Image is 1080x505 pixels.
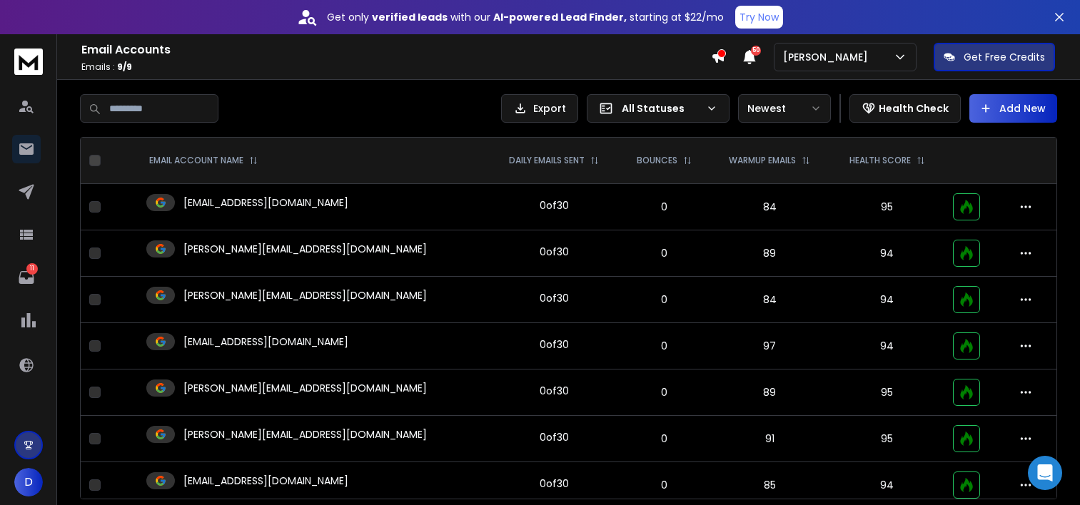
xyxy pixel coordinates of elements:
p: [PERSON_NAME][EMAIL_ADDRESS][DOMAIN_NAME] [183,242,427,256]
span: 50 [751,46,761,56]
button: Health Check [849,94,961,123]
button: Add New [969,94,1057,123]
p: 11 [26,263,38,275]
a: 11 [12,263,41,292]
button: Export [501,94,578,123]
p: 0 [628,432,701,446]
p: WARMUP EMAILS [729,155,796,166]
h1: Email Accounts [81,41,711,58]
p: [EMAIL_ADDRESS][DOMAIN_NAME] [183,335,348,349]
div: EMAIL ACCOUNT NAME [149,155,258,166]
strong: AI-powered Lead Finder, [493,10,627,24]
td: 95 [830,369,944,416]
button: Newest [738,94,831,123]
div: 0 of 30 [540,337,569,352]
p: 0 [628,339,701,353]
div: 0 of 30 [540,384,569,398]
p: 0 [628,246,701,260]
p: 0 [628,200,701,214]
div: 0 of 30 [540,291,569,305]
div: Open Intercom Messenger [1028,456,1062,490]
div: 0 of 30 [540,430,569,444]
button: Get Free Credits [934,43,1055,71]
p: 0 [628,292,701,307]
p: BOUNCES [637,155,677,166]
p: [EMAIL_ADDRESS][DOMAIN_NAME] [183,474,348,488]
td: 97 [710,323,830,369]
p: [PERSON_NAME] [783,50,874,64]
p: [PERSON_NAME][EMAIL_ADDRESS][DOMAIN_NAME] [183,288,427,302]
button: D [14,468,43,496]
td: 94 [830,323,944,369]
div: 0 of 30 [540,245,569,259]
td: 89 [710,230,830,277]
td: 84 [710,277,830,323]
strong: verified leads [372,10,448,24]
td: 95 [830,184,944,230]
p: 0 [628,385,701,399]
div: 0 of 30 [540,198,569,213]
p: Get Free Credits [964,50,1045,64]
td: 94 [830,230,944,277]
p: Health Check [879,101,949,116]
p: HEALTH SCORE [849,155,911,166]
p: All Statuses [622,101,700,116]
p: Get only with our starting at $22/mo [327,10,724,24]
div: 0 of 30 [540,476,569,491]
img: logo [14,49,43,75]
p: 0 [628,478,701,492]
p: Emails : [81,61,711,73]
p: [PERSON_NAME][EMAIL_ADDRESS][DOMAIN_NAME] [183,427,427,442]
p: DAILY EMAILS SENT [509,155,585,166]
td: 94 [830,277,944,323]
p: [EMAIL_ADDRESS][DOMAIN_NAME] [183,195,348,210]
button: Try Now [735,6,783,29]
span: 9 / 9 [117,61,132,73]
td: 89 [710,369,830,416]
p: Try Now [740,10,779,24]
td: 91 [710,416,830,462]
td: 95 [830,416,944,462]
p: [PERSON_NAME][EMAIL_ADDRESS][DOMAIN_NAME] [183,381,427,395]
td: 84 [710,184,830,230]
